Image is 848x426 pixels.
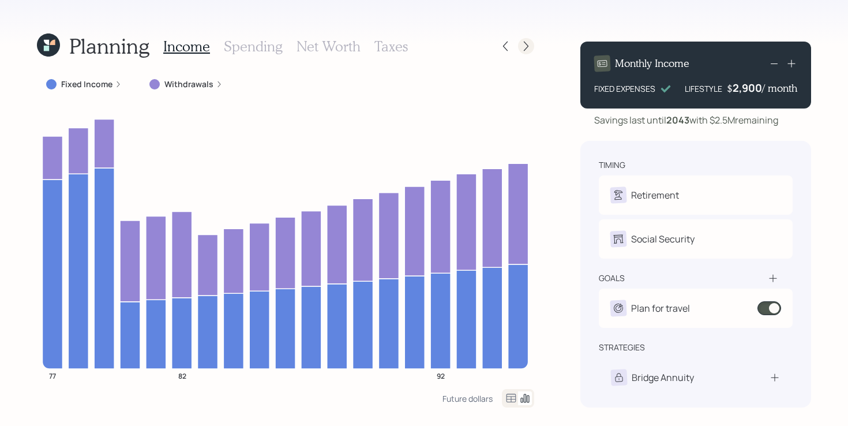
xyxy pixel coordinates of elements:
[297,38,361,55] h3: Net Worth
[631,232,695,246] div: Social Security
[685,83,722,95] div: LIFESTYLE
[163,38,210,55] h3: Income
[631,301,690,315] div: Plan for travel
[631,188,679,202] div: Retirement
[733,81,762,95] div: 2,900
[49,371,56,380] tspan: 77
[178,371,186,380] tspan: 82
[599,159,625,171] div: timing
[374,38,408,55] h3: Taxes
[666,114,689,126] b: 2043
[69,33,149,58] h1: Planning
[164,79,213,90] label: Withdrawals
[762,82,797,95] h4: / month
[727,82,733,95] h4: $
[594,83,655,95] div: FIXED EXPENSES
[599,342,645,353] div: strategies
[224,38,283,55] h3: Spending
[599,272,625,284] div: goals
[594,113,778,127] div: Savings last until with $2.5M remaining
[437,371,445,380] tspan: 92
[615,57,689,70] h4: Monthly Income
[61,79,112,90] label: Fixed Income
[632,371,694,384] div: Bridge Annuity
[442,393,493,404] div: Future dollars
